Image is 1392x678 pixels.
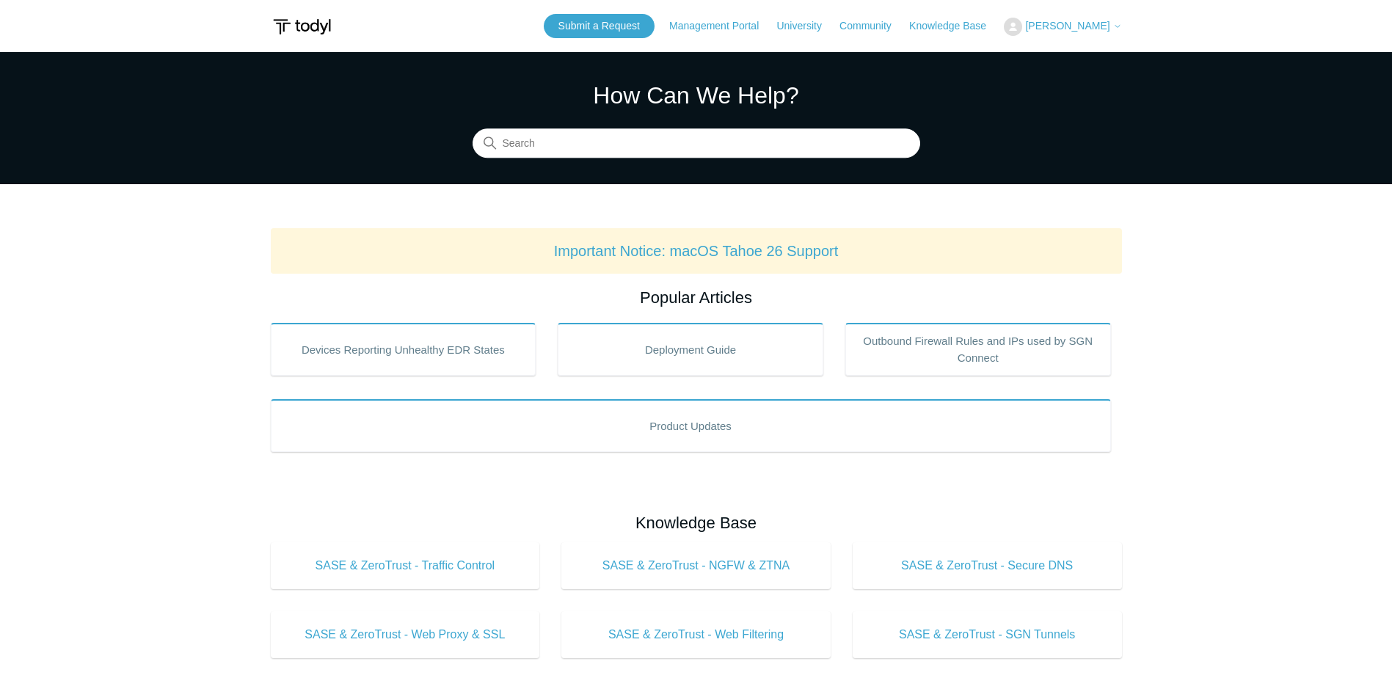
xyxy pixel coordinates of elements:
h2: Popular Articles [271,285,1122,310]
a: Important Notice: macOS Tahoe 26 Support [554,243,839,259]
span: SASE & ZeroTrust - Traffic Control [293,557,518,575]
a: SASE & ZeroTrust - Web Proxy & SSL [271,611,540,658]
input: Search [473,129,920,158]
a: SASE & ZeroTrust - NGFW & ZTNA [561,542,831,589]
a: Outbound Firewall Rules and IPs used by SGN Connect [845,323,1111,376]
span: [PERSON_NAME] [1025,20,1109,32]
span: SASE & ZeroTrust - Secure DNS [875,557,1100,575]
span: SASE & ZeroTrust - Web Filtering [583,626,809,644]
a: Community [839,18,906,34]
a: Product Updates [271,399,1111,452]
h1: How Can We Help? [473,78,920,113]
span: SASE & ZeroTrust - SGN Tunnels [875,626,1100,644]
a: SASE & ZeroTrust - Web Filtering [561,611,831,658]
a: SASE & ZeroTrust - SGN Tunnels [853,611,1122,658]
a: Knowledge Base [909,18,1001,34]
a: Deployment Guide [558,323,823,376]
img: Todyl Support Center Help Center home page [271,13,333,40]
a: Devices Reporting Unhealthy EDR States [271,323,536,376]
a: Management Portal [669,18,773,34]
span: SASE & ZeroTrust - Web Proxy & SSL [293,626,518,644]
h2: Knowledge Base [271,511,1122,535]
a: Submit a Request [544,14,655,38]
a: University [776,18,836,34]
span: SASE & ZeroTrust - NGFW & ZTNA [583,557,809,575]
a: SASE & ZeroTrust - Traffic Control [271,542,540,589]
button: [PERSON_NAME] [1004,18,1121,36]
a: SASE & ZeroTrust - Secure DNS [853,542,1122,589]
